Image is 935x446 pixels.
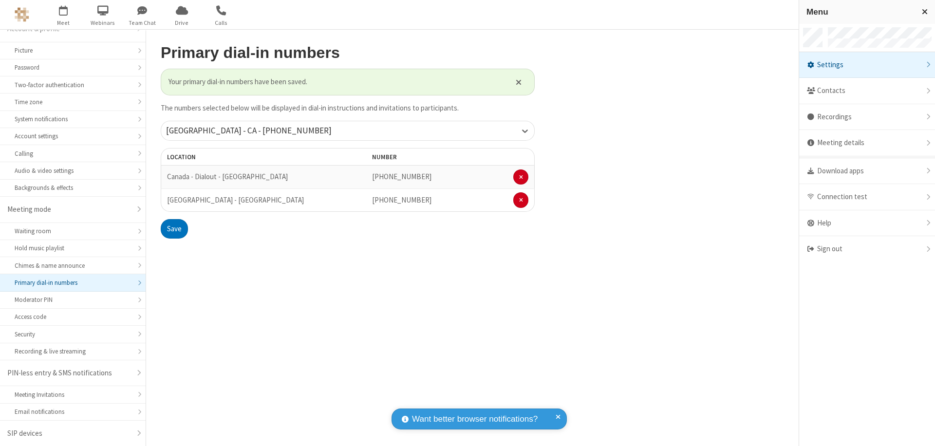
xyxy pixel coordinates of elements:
[15,390,131,399] div: Meeting Invitations
[161,148,310,166] th: Location
[166,125,332,136] span: [GEOGRAPHIC_DATA] - CA - [PHONE_NUMBER]
[161,44,535,61] h2: Primary dial-in numbers
[161,166,310,188] td: Canada - Dialout - [GEOGRAPHIC_DATA]
[15,63,131,72] div: Password
[372,195,431,204] span: [PHONE_NUMBER]
[372,172,431,181] span: [PHONE_NUMBER]
[799,104,935,130] div: Recordings
[15,407,131,416] div: Email notifications
[15,149,131,158] div: Calling
[203,19,240,27] span: Calls
[7,428,131,439] div: SIP devices
[15,278,131,287] div: Primary dial-in numbers
[161,103,535,114] p: The numbers selected below will be displayed in dial-in instructions and invitations to participa...
[799,130,935,156] div: Meeting details
[412,413,538,426] span: Want better browser notifications?
[15,261,131,270] div: Chimes & name announce
[15,312,131,321] div: Access code
[366,148,535,166] th: Number
[15,330,131,339] div: Security
[45,19,82,27] span: Meet
[799,184,935,210] div: Connection test
[799,52,935,78] div: Settings
[15,347,131,356] div: Recording & live streaming
[15,97,131,107] div: Time zone
[15,80,131,90] div: Two-factor authentication
[7,204,131,215] div: Meeting mode
[15,243,131,253] div: Hold music playlist
[15,226,131,236] div: Waiting room
[15,131,131,141] div: Account settings
[168,76,504,88] span: Your primary dial-in numbers have been saved.
[799,236,935,262] div: Sign out
[164,19,200,27] span: Drive
[15,295,131,304] div: Moderator PIN
[15,7,29,22] img: QA Selenium DO NOT DELETE OR CHANGE
[15,166,131,175] div: Audio & video settings
[799,158,935,185] div: Download apps
[15,114,131,124] div: System notifications
[124,19,161,27] span: Team Chat
[15,183,131,192] div: Backgrounds & effects
[85,19,121,27] span: Webinars
[799,210,935,237] div: Help
[511,74,527,89] button: Close alert
[161,219,188,239] button: Save
[806,7,913,17] h3: Menu
[15,46,131,55] div: Picture
[161,188,310,212] td: [GEOGRAPHIC_DATA] - [GEOGRAPHIC_DATA]
[7,368,131,379] div: PIN-less entry & SMS notifications
[799,78,935,104] div: Contacts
